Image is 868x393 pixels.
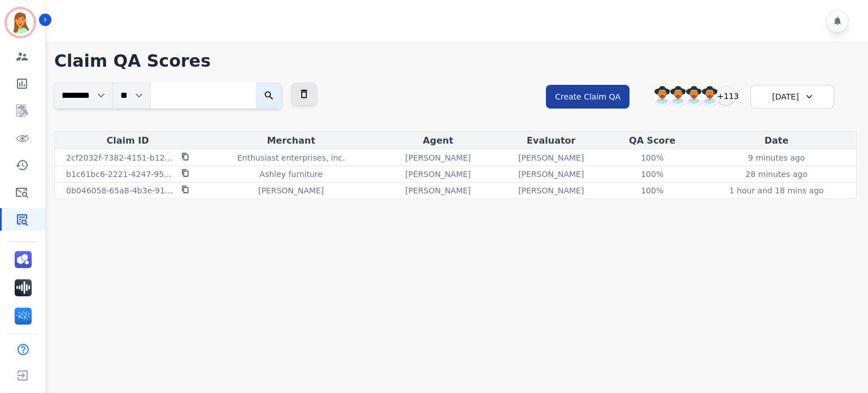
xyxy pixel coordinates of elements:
p: [PERSON_NAME] [518,185,584,196]
p: 28 minutes ago [745,169,807,180]
div: Merchant [203,134,379,148]
p: Enthusiast enterprises, inc. [237,152,345,163]
div: [DATE] [750,85,834,109]
p: [PERSON_NAME] [405,169,471,180]
p: [PERSON_NAME] [405,152,471,163]
div: +113 [717,86,736,105]
div: Date [699,134,854,148]
p: 9 minutes ago [748,152,805,163]
div: Evaluator [497,134,605,148]
p: [PERSON_NAME] [518,152,584,163]
p: b1c61bc6-2221-4247-95d8-9785d8bff5fb [66,169,175,180]
div: 100 % [627,169,678,180]
button: Create Claim QA [546,85,630,109]
p: [PERSON_NAME] [258,185,324,196]
p: 1 hour and 18 mins ago [729,185,823,196]
p: [PERSON_NAME] [405,185,471,196]
p: 2cf2032f-7382-4151-b12f-27c649dbf15a [66,152,175,163]
div: 100 % [627,185,678,196]
div: QA Score [610,134,695,148]
p: 0b046058-65a8-4b3e-9150-5a90001d5d62 [66,185,175,196]
p: [PERSON_NAME] [518,169,584,180]
img: Bordered avatar [7,9,34,36]
div: Claim ID [57,134,198,148]
p: Ashley furniture [259,169,322,180]
h1: Claim QA Scores [54,51,857,71]
div: 100 % [627,152,678,163]
div: Agent [384,134,492,148]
